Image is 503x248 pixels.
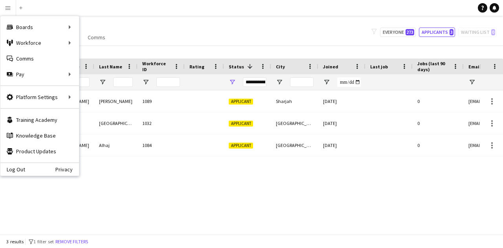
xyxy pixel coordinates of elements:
div: [DATE] [318,112,365,134]
button: Applicants3 [419,28,455,37]
span: City [276,64,285,70]
div: 0 [413,112,464,134]
a: Product Updates [0,143,79,159]
a: Privacy [55,166,79,173]
div: [DATE] [318,90,365,112]
div: [GEOGRAPHIC_DATA] [94,112,138,134]
span: 1 filter set [33,239,54,244]
span: Status [229,64,244,70]
span: Joined [323,64,338,70]
div: 0 [413,134,464,156]
a: Comms [0,51,79,66]
span: Applicant [229,99,253,105]
span: Workforce ID [142,61,171,72]
a: Log Out [0,166,25,173]
a: Training Academy [0,112,79,128]
span: Comms [88,34,105,41]
button: Open Filter Menu [276,79,283,86]
button: Remove filters [54,237,90,246]
span: 3 [450,29,453,35]
div: 0 [413,90,464,112]
input: Joined Filter Input [337,77,361,87]
input: First Name Filter Input [70,77,90,87]
span: Rating [189,64,204,70]
div: [PERSON_NAME] [94,90,138,112]
input: City Filter Input [290,77,314,87]
input: Workforce ID Filter Input [156,77,180,87]
div: [GEOGRAPHIC_DATA] [271,134,318,156]
span: Jobs (last 90 days) [417,61,450,72]
button: Open Filter Menu [229,79,236,86]
input: Last Name Filter Input [113,77,133,87]
button: Open Filter Menu [99,79,106,86]
div: [GEOGRAPHIC_DATA] [271,112,318,134]
span: Last job [370,64,388,70]
a: Comms [84,32,108,42]
span: Email [468,64,481,70]
a: Knowledge Base [0,128,79,143]
span: Last Name [99,64,122,70]
div: [DATE] [318,134,365,156]
div: 1032 [138,112,185,134]
div: 1089 [138,90,185,112]
div: Boards [0,19,79,35]
div: Pay [0,66,79,82]
button: Open Filter Menu [323,79,330,86]
button: Open Filter Menu [468,79,475,86]
div: Sharjah [271,90,318,112]
span: Applicant [229,121,253,127]
div: 1084 [138,134,185,156]
div: Alhaj [94,134,138,156]
div: Platform Settings [0,89,79,105]
span: Applicant [229,143,253,149]
span: 273 [406,29,414,35]
div: Workforce [0,35,79,51]
button: Open Filter Menu [142,79,149,86]
button: Everyone273 [380,28,416,37]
